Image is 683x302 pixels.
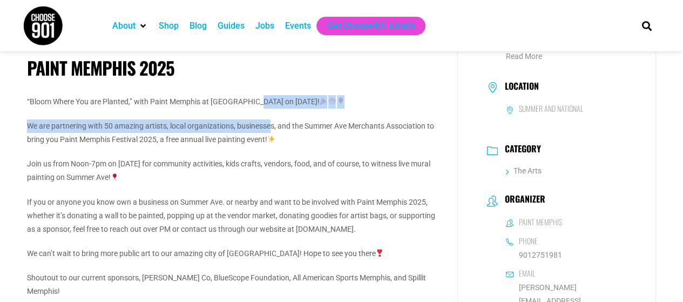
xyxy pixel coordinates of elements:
a: Blog [190,19,207,32]
a: Guides [218,19,245,32]
h3: Location [499,81,539,94]
h3: Category [499,144,541,157]
a: Read More [506,52,542,61]
img: 🎈 [111,173,118,181]
a: Get Choose901 Emails [327,19,415,32]
p: Join us from Noon-7pm on [DATE] for community activities, kids crafts, vendors, food, and of cour... [27,157,441,184]
p: We are partnering with 50 amazing artists, local organizations, businesses, and the Summer Ave Me... [27,119,441,146]
nav: Main nav [107,17,623,35]
a: 9012751981 [506,249,562,262]
img: 🌹 [337,97,344,105]
h6: Paint Memphis [519,217,562,227]
a: Jobs [255,19,274,32]
h6: Email [519,269,535,278]
a: About [112,19,136,32]
p: “Bloom Where You are Planted,” with Paint Memphis at [GEOGRAPHIC_DATA] on [DATE]! [27,95,441,109]
p: If you or anyone you know own a business on Summer Ave. or nearby and want to be involved with Pa... [27,196,441,237]
img: 🎉 [320,97,327,105]
h6: Phone [519,236,538,246]
div: Search [638,17,655,35]
img: 🎨 [328,97,336,105]
img: ✨ [267,135,275,143]
img: ❣️ [376,249,383,257]
a: Shop [159,19,179,32]
h3: Organizer [499,194,545,207]
a: The Arts [506,166,542,175]
p: Shoutout to our current sponsors, [PERSON_NAME] Co, BlueScope Foundation, All American Sports Mem... [27,271,441,298]
h6: Summer and National [519,104,583,113]
h1: Paint Memphis 2025 [27,57,441,79]
p: We can’t wait to bring more public art to our amazing city of [GEOGRAPHIC_DATA]! Hope to see you ... [27,247,441,260]
a: Events [285,19,311,32]
div: About [107,17,153,35]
